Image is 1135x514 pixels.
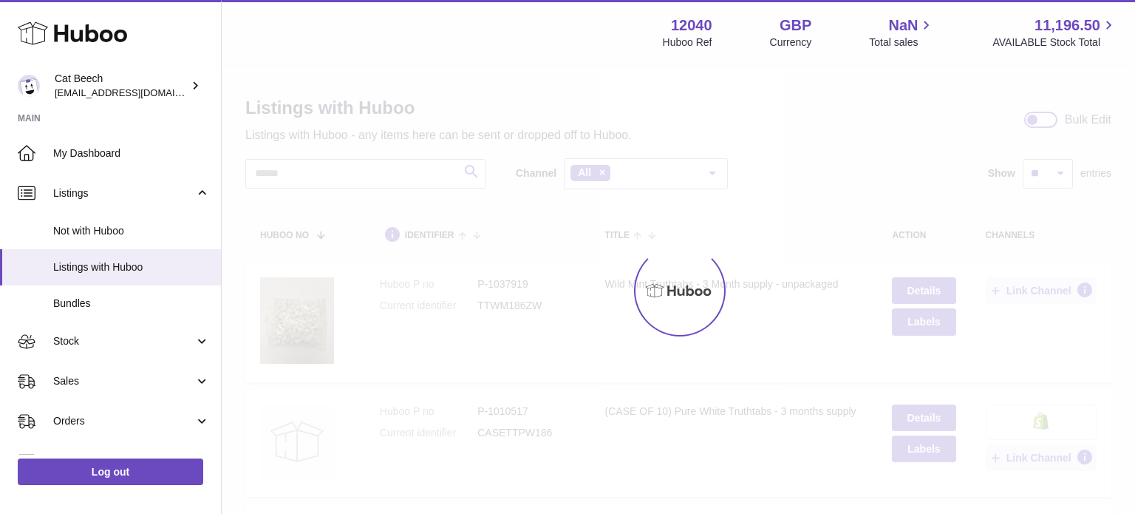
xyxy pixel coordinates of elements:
a: NaN Total sales [869,16,935,50]
span: 11,196.50 [1035,16,1100,35]
strong: 12040 [671,16,712,35]
span: Listings [53,186,194,200]
span: [EMAIL_ADDRESS][DOMAIN_NAME] [55,87,217,98]
span: Not with Huboo [53,224,210,238]
div: Currency [770,35,812,50]
a: Log out [18,459,203,485]
div: Cat Beech [55,72,188,100]
span: Orders [53,414,194,428]
img: internalAdmin-12040@internal.huboo.com [18,75,40,97]
span: Listings with Huboo [53,260,210,274]
span: Total sales [869,35,935,50]
span: NaN [888,16,918,35]
span: AVAILABLE Stock Total [992,35,1117,50]
div: Huboo Ref [663,35,712,50]
span: Stock [53,334,194,348]
span: Usage [53,454,210,468]
span: My Dashboard [53,146,210,160]
span: Sales [53,374,194,388]
span: Bundles [53,297,210,311]
a: 11,196.50 AVAILABLE Stock Total [992,16,1117,50]
strong: GBP [780,16,811,35]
